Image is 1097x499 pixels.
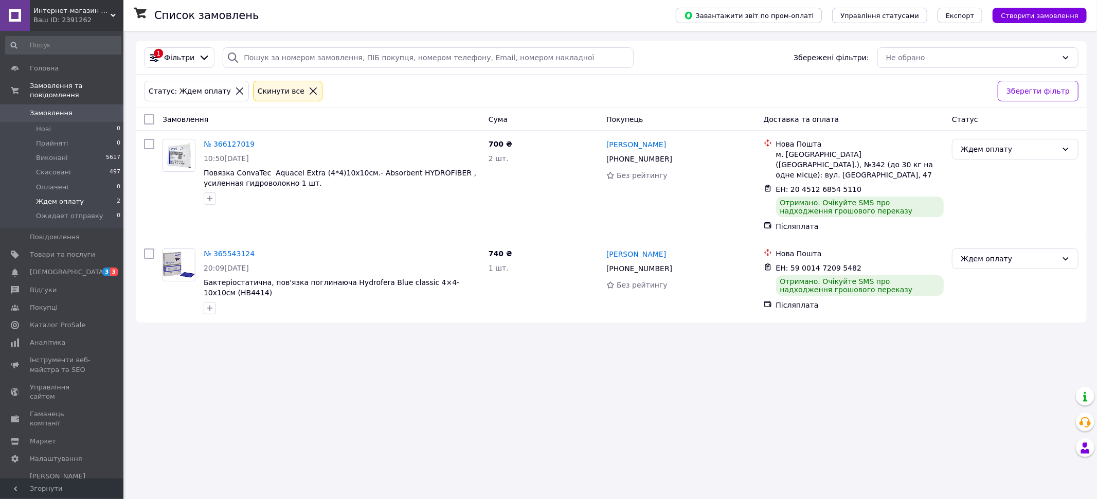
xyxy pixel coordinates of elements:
span: 0 [117,124,120,134]
span: Ждем оплату [36,197,84,206]
button: Управління статусами [832,8,927,23]
span: [DEMOGRAPHIC_DATA] [30,268,106,277]
div: Отримано. Очікуйте SMS про надходження грошового переказу [776,275,944,296]
span: 2 [117,197,120,206]
span: Скасовані [36,168,71,177]
span: Управління статусами [840,12,919,20]
div: Отримано. Очікуйте SMS про надходження грошового переказу [776,197,944,217]
span: 20:09[DATE] [204,264,249,272]
span: Відгуки [30,286,57,295]
span: Експорт [946,12,975,20]
span: Ожидает отправку [36,211,103,221]
span: Без рейтингу [617,281,668,289]
span: ЕН: 59 0014 7209 5482 [776,264,862,272]
span: Управління сайтом [30,383,95,401]
div: м. [GEOGRAPHIC_DATA] ([GEOGRAPHIC_DATA].), №342 (до 30 кг на одне місце): вул. [GEOGRAPHIC_DATA], 47 [776,149,944,180]
span: Интернет-магазин Герка [33,6,111,15]
span: Доставка та оплата [764,115,839,123]
div: Нова Пошта [776,248,944,259]
span: Аналітика [30,338,65,347]
img: Фото товару [163,139,195,171]
span: Інструменти веб-майстра та SEO [30,355,95,374]
span: 1 шт. [489,264,509,272]
span: Замовлення та повідомлення [30,81,123,100]
span: Зберегти фільтр [1006,85,1070,97]
span: Замовлення [30,109,73,118]
span: Збережені фільтри: [794,52,869,63]
div: Ждем оплату [961,144,1057,155]
span: Нові [36,124,51,134]
div: Ваш ID: 2391262 [33,15,123,25]
span: 2 шт. [489,154,509,163]
span: Маркет [30,437,56,446]
span: 0 [117,183,120,192]
span: 5617 [106,153,120,163]
button: Завантажити звіт по пром-оплаті [676,8,822,23]
span: 3 [102,268,111,276]
button: Створити замовлення [993,8,1087,23]
div: Статус: Ждем оплату [147,85,233,97]
span: Завантажити звіт по пром-оплаті [684,11,814,20]
span: Каталог ProSale [30,320,85,330]
span: Налаштування [30,454,82,464]
div: Післяплата [776,300,944,310]
div: Післяплата [776,221,944,231]
span: Головна [30,64,59,73]
div: Не обрано [886,52,1057,63]
a: № 365543124 [204,249,255,258]
span: Покупець [606,115,643,123]
span: Гаманець компанії [30,409,95,428]
span: 497 [110,168,120,177]
div: Ждем оплату [961,253,1057,264]
span: Фільтри [164,52,194,63]
input: Пошук [5,36,121,55]
span: Виконані [36,153,68,163]
span: ЕН: 20 4512 6854 5110 [776,185,862,193]
span: Покупці [30,303,58,312]
h1: Список замовлень [154,9,259,22]
span: Оплачені [36,183,68,192]
img: Фото товару [163,252,195,278]
span: Cума [489,115,508,123]
span: 10:50[DATE] [204,154,249,163]
span: Замовлення [163,115,208,123]
button: Зберегти фільтр [998,81,1078,101]
a: № 366127019 [204,140,255,148]
a: [PERSON_NAME] [606,139,666,150]
a: Бактеріостатична, пов'язка поглинаюча Hydrofera Blue classic 4×4- 10х10см (HB4414) [204,278,459,297]
span: Прийняті [36,139,68,148]
button: Експорт [938,8,983,23]
span: Статус [952,115,978,123]
span: 740 ₴ [489,249,512,258]
a: Повязка ConvaTec Aquacel Extra (4*4)10х10см.- Absorbent HYDROFIBER , усиленная гидроволокно 1 шт. [204,169,476,187]
span: 700 ₴ [489,140,512,148]
input: Пошук за номером замовлення, ПІБ покупця, номером телефону, Email, номером накладної [223,47,634,68]
span: [PHONE_NUMBER] [606,264,672,273]
div: Нова Пошта [776,139,944,149]
a: [PERSON_NAME] [606,249,666,259]
span: Повідомлення [30,233,80,242]
span: [PHONE_NUMBER] [606,155,672,163]
a: Фото товару [163,248,195,281]
span: Створити замовлення [1001,12,1078,20]
span: Без рейтингу [617,171,668,180]
div: Cкинути все [256,85,307,97]
a: Створити замовлення [982,11,1087,19]
span: Товари та послуги [30,250,95,259]
span: 0 [117,139,120,148]
span: 3 [110,268,118,276]
span: 0 [117,211,120,221]
a: Фото товару [163,139,195,172]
